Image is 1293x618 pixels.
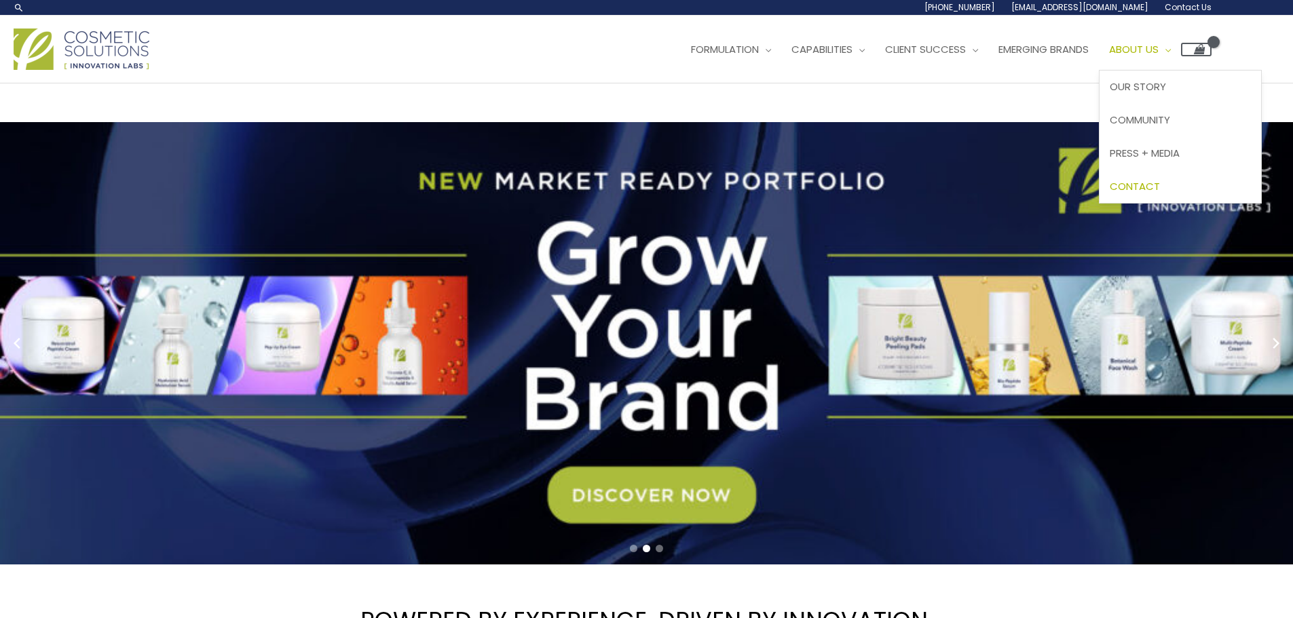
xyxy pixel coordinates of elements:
span: [PHONE_NUMBER] [924,1,995,13]
nav: Site Navigation [671,29,1212,70]
span: Go to slide 2 [643,545,650,552]
a: Community [1100,104,1261,137]
span: [EMAIL_ADDRESS][DOMAIN_NAME] [1011,1,1148,13]
span: About Us [1109,42,1159,56]
a: Our Story [1100,71,1261,104]
span: Capabilities [791,42,852,56]
a: Client Success [875,29,988,70]
a: Search icon link [14,2,24,13]
button: Next slide [1266,333,1286,353]
span: Community [1110,113,1170,127]
span: Emerging Brands [998,42,1089,56]
span: Press + Media [1110,146,1180,160]
a: Contact [1100,170,1261,203]
span: Formulation [691,42,759,56]
span: Client Success [885,42,966,56]
a: Press + Media [1100,136,1261,170]
a: Formulation [681,29,781,70]
a: Capabilities [781,29,875,70]
span: Our Story [1110,79,1166,94]
span: Go to slide 3 [656,545,663,552]
span: Contact Us [1165,1,1212,13]
span: Go to slide 1 [630,545,637,552]
img: Cosmetic Solutions Logo [14,28,149,70]
button: Previous slide [7,333,27,353]
a: Emerging Brands [988,29,1099,70]
a: View Shopping Cart, empty [1181,43,1212,56]
span: Contact [1110,179,1160,193]
a: About Us [1099,29,1181,70]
